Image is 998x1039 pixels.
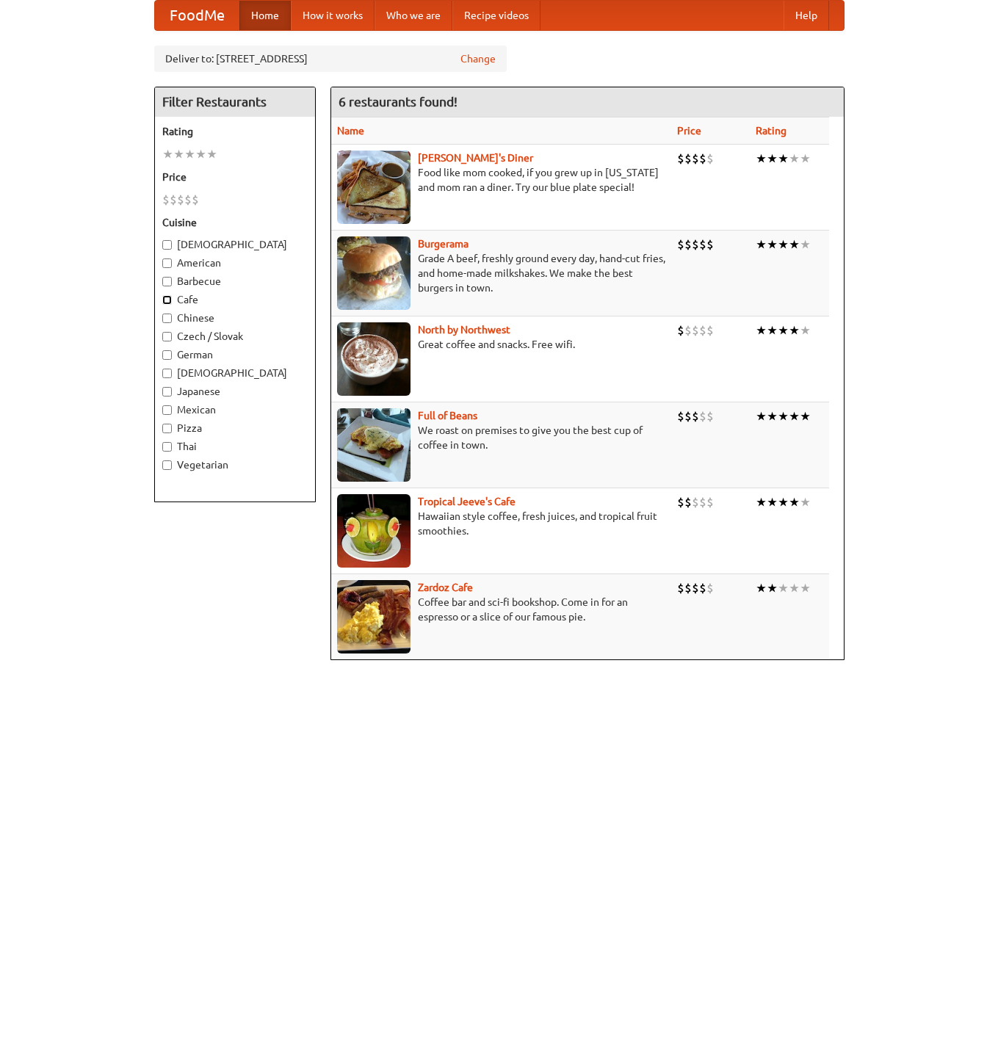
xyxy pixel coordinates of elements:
[692,322,699,339] li: $
[337,337,665,352] p: Great coffee and snacks. Free wifi.
[692,408,699,424] li: $
[756,494,767,510] li: ★
[789,322,800,339] li: ★
[337,251,665,295] p: Grade A beef, freshly ground every day, hand-cut fries, and home-made milkshakes. We make the bes...
[155,87,315,117] h4: Filter Restaurants
[684,236,692,253] li: $
[756,151,767,167] li: ★
[706,151,714,167] li: $
[684,494,692,510] li: $
[337,236,411,310] img: burgerama.jpg
[692,494,699,510] li: $
[699,494,706,510] li: $
[756,408,767,424] li: ★
[800,408,811,424] li: ★
[418,582,473,593] a: Zardoz Cafe
[206,146,217,162] li: ★
[418,496,516,507] b: Tropical Jeeve's Cafe
[677,408,684,424] li: $
[162,424,172,433] input: Pizza
[162,347,308,362] label: German
[162,124,308,139] h5: Rating
[192,192,199,208] li: $
[162,256,308,270] label: American
[684,151,692,167] li: $
[162,146,173,162] li: ★
[162,457,308,472] label: Vegetarian
[460,51,496,66] a: Change
[778,322,789,339] li: ★
[706,580,714,596] li: $
[677,494,684,510] li: $
[677,580,684,596] li: $
[162,258,172,268] input: American
[162,387,172,397] input: Japanese
[699,151,706,167] li: $
[800,236,811,253] li: ★
[162,384,308,399] label: Japanese
[239,1,291,30] a: Home
[162,311,308,325] label: Chinese
[706,408,714,424] li: $
[162,439,308,454] label: Thai
[767,236,778,253] li: ★
[789,236,800,253] li: ★
[162,237,308,252] label: [DEMOGRAPHIC_DATA]
[706,322,714,339] li: $
[778,580,789,596] li: ★
[778,494,789,510] li: ★
[692,151,699,167] li: $
[677,125,701,137] a: Price
[778,408,789,424] li: ★
[162,277,172,286] input: Barbecue
[337,509,665,538] p: Hawaiian style coffee, fresh juices, and tropical fruit smoothies.
[162,192,170,208] li: $
[418,324,510,336] b: North by Northwest
[184,146,195,162] li: ★
[800,322,811,339] li: ★
[155,1,239,30] a: FoodMe
[767,580,778,596] li: ★
[699,236,706,253] li: $
[162,332,172,341] input: Czech / Slovak
[173,146,184,162] li: ★
[784,1,829,30] a: Help
[778,236,789,253] li: ★
[418,238,469,250] a: Burgerama
[418,152,533,164] a: [PERSON_NAME]'s Diner
[800,494,811,510] li: ★
[375,1,452,30] a: Who we are
[756,125,787,137] a: Rating
[337,165,665,195] p: Food like mom cooked, if you grew up in [US_STATE] and mom ran a diner. Try our blue plate special!
[339,95,458,109] ng-pluralize: 6 restaurants found!
[162,314,172,323] input: Chinese
[162,215,308,230] h5: Cuisine
[692,236,699,253] li: $
[756,580,767,596] li: ★
[337,423,665,452] p: We roast on premises to give you the best cup of coffee in town.
[677,236,684,253] li: $
[692,580,699,596] li: $
[699,408,706,424] li: $
[684,408,692,424] li: $
[162,369,172,378] input: [DEMOGRAPHIC_DATA]
[154,46,507,72] div: Deliver to: [STREET_ADDRESS]
[706,236,714,253] li: $
[337,580,411,654] img: zardoz.jpg
[778,151,789,167] li: ★
[337,125,364,137] a: Name
[789,494,800,510] li: ★
[684,322,692,339] li: $
[337,151,411,224] img: sallys.jpg
[800,580,811,596] li: ★
[756,322,767,339] li: ★
[767,151,778,167] li: ★
[162,421,308,435] label: Pizza
[184,192,192,208] li: $
[756,236,767,253] li: ★
[452,1,540,30] a: Recipe videos
[789,151,800,167] li: ★
[162,442,172,452] input: Thai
